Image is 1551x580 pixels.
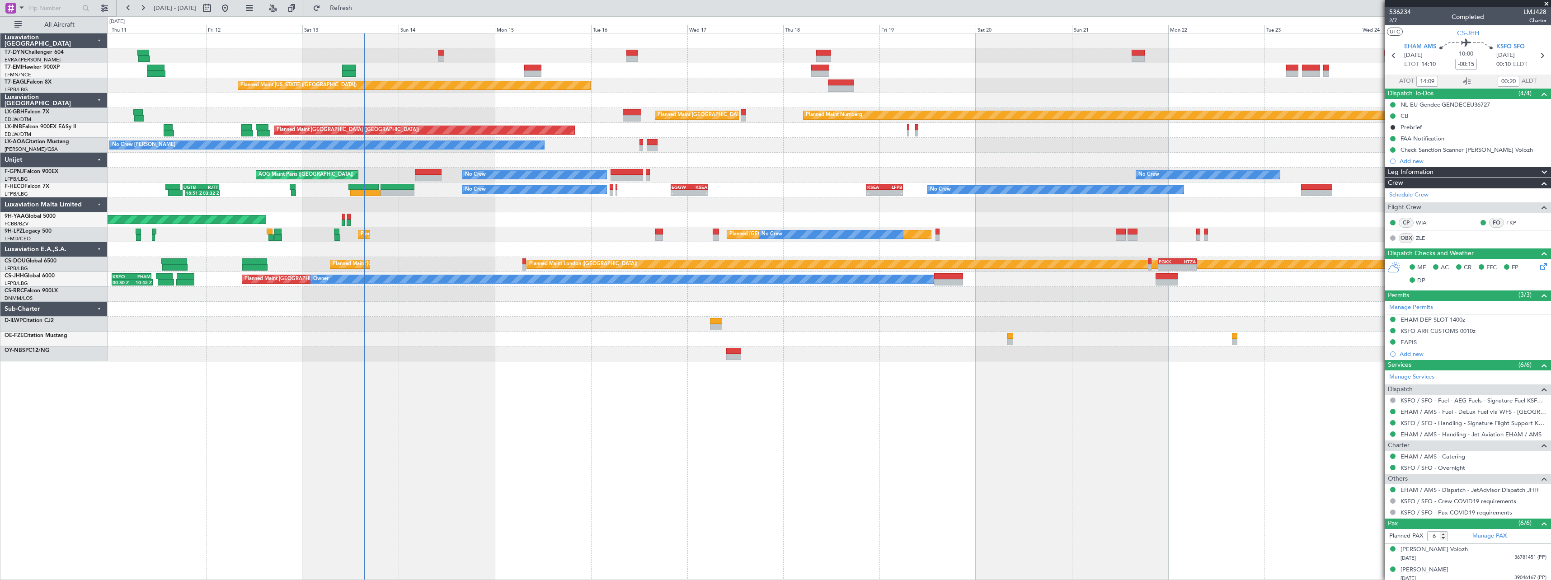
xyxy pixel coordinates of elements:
[5,124,22,130] span: LX-INB
[5,169,58,174] a: F-GPNJFalcon 900EX
[1457,28,1479,38] span: CS-JHH
[1388,178,1403,188] span: Crew
[5,65,22,70] span: T7-EMI
[110,25,206,33] div: Thu 11
[867,190,885,196] div: -
[5,169,24,174] span: F-GPNJ
[1513,60,1527,69] span: ELDT
[1404,42,1436,51] span: EHAM AMS
[5,288,24,294] span: CS-RRC
[1400,350,1546,358] div: Add new
[1177,265,1196,270] div: -
[5,71,31,78] a: LFMN/NCE
[689,184,707,190] div: KSEA
[113,280,132,285] div: 00:30 Z
[5,348,25,353] span: OY-NBS
[1401,430,1542,438] a: EHAM / AMS - Handling - Jet Aviation EHAM / AMS
[1388,202,1421,213] span: Flight Crew
[1514,554,1546,561] span: 36781451 (PP)
[5,273,55,279] a: CS-JHHGlobal 6000
[1388,248,1474,259] span: Dispatch Checks and Weather
[5,295,33,302] a: DNMM/LOS
[5,109,49,115] a: LX-GBHFalcon 7X
[5,318,54,323] a: D-ILWPCitation CJ2
[867,184,885,190] div: KSEA
[5,50,64,55] a: T7-DYNChallenger 604
[1518,518,1532,528] span: (6/6)
[1417,263,1426,272] span: MF
[5,258,26,264] span: CS-DOU
[879,25,976,33] div: Fri 19
[202,190,219,196] div: 03:32 Z
[5,56,61,63] a: EVRA/[PERSON_NAME]
[1401,408,1546,416] a: EHAM / AMS - Fuel - DeLux Fuel via WFS - [GEOGRAPHIC_DATA] / AMS
[244,272,387,286] div: Planned Maint [GEOGRAPHIC_DATA] ([GEOGRAPHIC_DATA])
[465,183,486,196] div: No Crew
[761,228,782,241] div: No Crew
[1401,135,1444,142] div: FAA Notification
[5,214,25,219] span: 9H-YAA
[1486,263,1497,272] span: FFC
[5,65,60,70] a: T7-EMIHawker 900XP
[333,257,475,271] div: Planned Maint [GEOGRAPHIC_DATA] ([GEOGRAPHIC_DATA])
[5,265,28,272] a: LFPB/LBG
[1138,168,1159,182] div: No Crew
[1512,263,1518,272] span: FP
[1401,327,1476,335] div: KSFO ARR CUSTOMS 0010z
[399,25,495,33] div: Sun 14
[1464,263,1471,272] span: CR
[1489,218,1504,228] div: FO
[689,190,707,196] div: -
[465,168,486,182] div: No Crew
[1388,384,1413,395] span: Dispatch
[112,138,175,152] div: No Crew [PERSON_NAME]
[1388,167,1433,178] span: Leg Information
[309,1,363,15] button: Refresh
[5,139,25,145] span: LX-AOA
[5,80,52,85] a: T7-EAGLFalcon 8X
[1401,419,1546,427] a: KSFO / SFO - Handling - Signature Flight Support KSFO / SFO
[5,184,24,189] span: F-HECD
[5,220,28,227] a: FCBB/BZV
[5,184,49,189] a: F-HECDFalcon 7X
[1518,89,1532,98] span: (4/4)
[183,184,201,190] div: UGTB
[1401,555,1416,561] span: [DATE]
[28,1,80,15] input: Trip Number
[1401,397,1546,404] a: KSFO / SFO - Fuel - AEG Fuels - Signature Fuel KSFO / SFO
[1498,76,1519,87] input: --:--
[1388,440,1410,451] span: Charter
[1523,17,1546,24] span: Charter
[361,228,503,241] div: Planned Maint [GEOGRAPHIC_DATA] ([GEOGRAPHIC_DATA])
[1389,17,1411,24] span: 2/7
[1388,89,1433,99] span: Dispatch To-Dos
[1389,303,1433,312] a: Manage Permits
[5,229,52,234] a: 9H-LPZLegacy 500
[1177,259,1196,264] div: HTZA
[1401,566,1448,575] div: [PERSON_NAME]
[1400,157,1546,165] div: Add new
[1523,7,1546,17] span: LMJ428
[5,116,31,123] a: EDLW/DTM
[687,25,784,33] div: Wed 17
[1168,25,1264,33] div: Mon 22
[1389,191,1429,200] a: Schedule Crew
[1452,12,1484,22] div: Completed
[277,123,419,137] div: Planned Maint [GEOGRAPHIC_DATA] ([GEOGRAPHIC_DATA])
[591,25,687,33] div: Tue 16
[113,274,132,279] div: KSFO
[806,108,862,122] div: Planned Maint Nurnberg
[5,80,27,85] span: T7-EAGL
[5,235,31,242] a: LFMD/CEQ
[186,190,202,196] div: 18:51 Z
[1399,233,1414,243] div: OBX
[658,108,800,122] div: Planned Maint [GEOGRAPHIC_DATA] ([GEOGRAPHIC_DATA])
[5,229,23,234] span: 9H-LPZ
[672,190,689,196] div: -
[5,333,67,338] a: OE-FZECitation Mustang
[154,4,196,12] span: [DATE] - [DATE]
[1401,509,1512,516] a: KSFO / SFO - Pax COVID19 requirements
[132,280,152,285] div: 10:45 Z
[1159,259,1177,264] div: EGKK
[1389,532,1423,541] label: Planned PAX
